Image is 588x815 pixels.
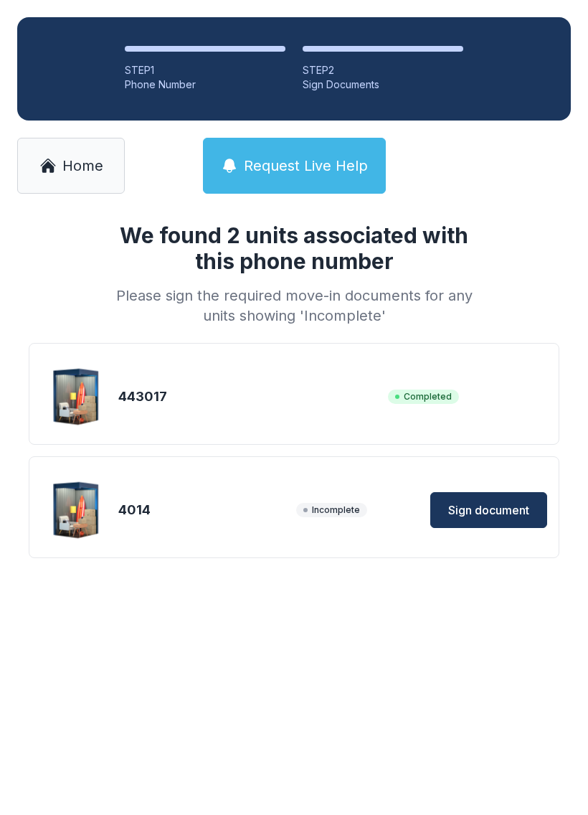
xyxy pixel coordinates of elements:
span: Home [62,156,103,176]
span: Request Live Help [244,156,368,176]
span: Completed [388,390,459,404]
div: Phone Number [125,77,285,92]
div: 443017 [118,387,382,407]
div: Please sign the required move-in documents for any units showing 'Incomplete' [110,286,478,326]
div: Sign Documents [303,77,463,92]
h1: We found 2 units associated with this phone number [110,222,478,274]
div: 4014 [118,500,290,520]
span: Sign document [448,501,529,519]
div: STEP 1 [125,63,285,77]
span: Incomplete [296,503,367,517]
div: STEP 2 [303,63,463,77]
